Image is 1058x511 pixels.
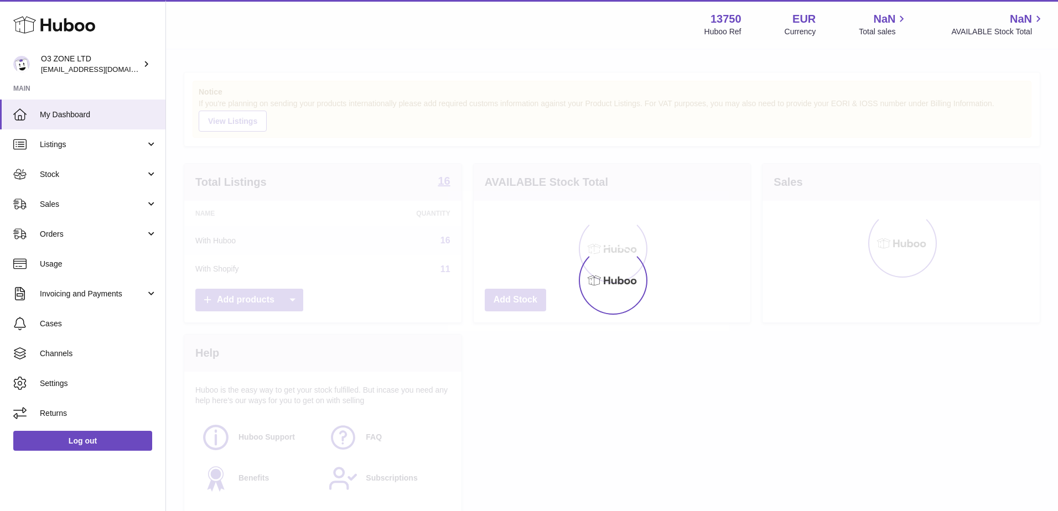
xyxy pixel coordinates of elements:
span: [EMAIL_ADDRESS][DOMAIN_NAME] [41,65,163,74]
span: NaN [873,12,895,27]
strong: EUR [792,12,816,27]
div: O3 ZONE LTD [41,54,141,75]
img: hello@o3zoneltd.co.uk [13,56,30,72]
span: Total sales [859,27,908,37]
span: Listings [40,139,146,150]
div: Currency [785,27,816,37]
div: Huboo Ref [704,27,741,37]
span: Stock [40,169,146,180]
span: Sales [40,199,146,210]
span: Orders [40,229,146,239]
span: My Dashboard [40,109,157,120]
a: NaN AVAILABLE Stock Total [951,12,1045,37]
span: Channels [40,348,157,359]
span: Invoicing and Payments [40,289,146,299]
span: Returns [40,408,157,419]
a: Log out [13,431,152,451]
span: Usage [40,259,157,269]
strong: 13750 [710,12,741,27]
span: NaN [1010,12,1032,27]
span: Cases [40,319,157,329]
span: AVAILABLE Stock Total [951,27,1045,37]
a: NaN Total sales [859,12,908,37]
span: Settings [40,378,157,389]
